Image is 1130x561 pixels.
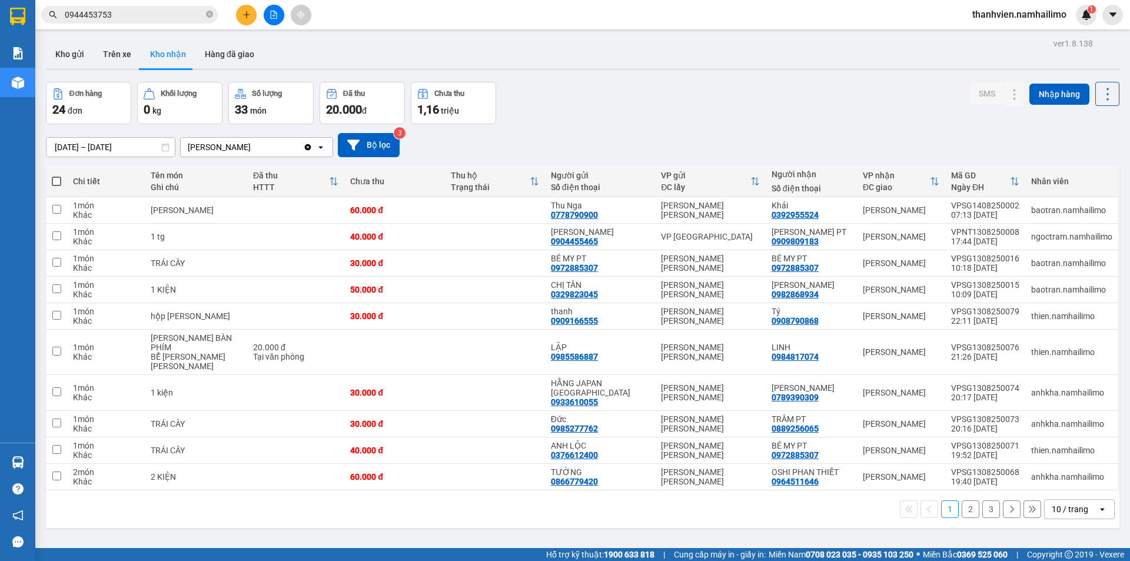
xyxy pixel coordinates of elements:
button: caret-down [1102,5,1123,25]
div: Đã thu [253,171,329,180]
div: [PERSON_NAME] [PERSON_NAME] [661,307,759,326]
div: 1 món [73,254,139,263]
div: 20:17 [DATE] [951,393,1019,402]
div: Khác [73,237,139,246]
div: Khác [73,290,139,299]
div: 30.000 đ [350,311,438,321]
div: BÉ MY PT [772,254,851,263]
span: caret-down [1108,9,1118,20]
div: [PERSON_NAME] [863,446,939,455]
button: 1 [941,500,959,518]
span: món [250,106,267,115]
div: OSHI PHAN THIẾT [772,467,851,477]
div: Ngày ĐH [951,182,1010,192]
div: Tại văn phòng [253,352,338,361]
span: aim [297,11,305,19]
button: Số lượng33món [228,82,314,124]
span: 33 [235,102,248,117]
div: [PERSON_NAME] [863,311,939,321]
img: warehouse-icon [12,456,24,469]
div: 19:40 [DATE] [951,477,1019,486]
th: Toggle SortBy [247,166,344,197]
div: 1 KIỆN [151,285,241,294]
div: VPNT1308250008 [951,227,1019,237]
div: 0972885307 [772,450,819,460]
div: 10:18 [DATE] [951,263,1019,273]
span: copyright [1065,550,1073,559]
img: icon-new-feature [1081,9,1092,20]
span: close-circle [206,11,213,18]
div: [PERSON_NAME] [863,258,939,268]
span: close-circle [206,9,213,21]
span: question-circle [12,483,24,494]
div: 30.000 đ [350,388,438,397]
div: [PERSON_NAME] [PERSON_NAME] [661,414,759,433]
div: 30.000 đ [350,258,438,268]
div: baotran.namhailimo [1031,285,1112,294]
div: Khác [73,263,139,273]
div: 60.000 đ [350,205,438,215]
div: 1 món [73,343,139,352]
sup: 1 [1088,5,1096,14]
div: Mã GD [951,171,1010,180]
th: Toggle SortBy [945,166,1025,197]
div: 1 tg [151,232,241,241]
div: 17:44 [DATE] [951,237,1019,246]
div: baotran.namhailimo [1031,205,1112,215]
img: warehouse-icon [12,77,24,89]
svg: open [316,142,325,152]
div: TƯỜNG [551,467,649,477]
div: anhkha.namhailimo [1031,419,1112,429]
div: 40.000 đ [350,232,438,241]
div: [PERSON_NAME] [863,347,939,357]
div: ANH LỘC [551,441,649,450]
button: Hàng đã giao [195,40,264,68]
div: 1 món [73,414,139,424]
div: VPSG1308250076 [951,343,1019,352]
div: VPSG1408250002 [951,201,1019,210]
div: 1 món [73,227,139,237]
div: VPSG1308250016 [951,254,1019,263]
strong: 1900 633 818 [604,550,654,559]
div: Khác [73,450,139,460]
div: 1 món [73,383,139,393]
div: LẬP [551,343,649,352]
div: 0908790868 [772,316,819,326]
div: VPSG1308250068 [951,467,1019,477]
img: solution-icon [12,47,24,59]
div: 1 món [73,201,139,210]
span: 24 [52,102,65,117]
div: Người gửi [551,171,649,180]
img: logo-vxr [10,8,25,25]
button: Bộ lọc [338,133,400,157]
div: Đã thu [343,89,365,98]
div: Ghi chú [151,182,241,192]
div: 10 / trang [1052,503,1088,515]
div: [PERSON_NAME] [PERSON_NAME] [661,201,759,220]
div: Chi tiết [73,177,139,186]
div: 30.000 đ [350,419,438,429]
div: 21:26 [DATE] [951,352,1019,361]
div: [PERSON_NAME] [188,141,251,153]
div: 0376612400 [551,450,598,460]
div: Khác [73,477,139,486]
div: HTTT [253,182,329,192]
div: CHỊ TÂN [551,280,649,290]
button: Khối lượng0kg [137,82,222,124]
div: 0392955524 [772,210,819,220]
div: [PERSON_NAME] [863,232,939,241]
span: đơn [68,106,82,115]
button: Trên xe [94,40,141,68]
span: 1,16 [417,102,439,117]
button: Chưa thu1,16 triệu [411,82,496,124]
div: VP gửi [661,171,750,180]
div: THUNG HOA [151,205,241,215]
span: search [49,11,57,19]
span: file-add [270,11,278,19]
div: 0984817074 [772,352,819,361]
div: ĐC giao [863,182,930,192]
div: 1 món [73,441,139,450]
div: Người nhận [772,170,851,179]
span: đ [362,106,367,115]
div: [PERSON_NAME] [863,205,939,215]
